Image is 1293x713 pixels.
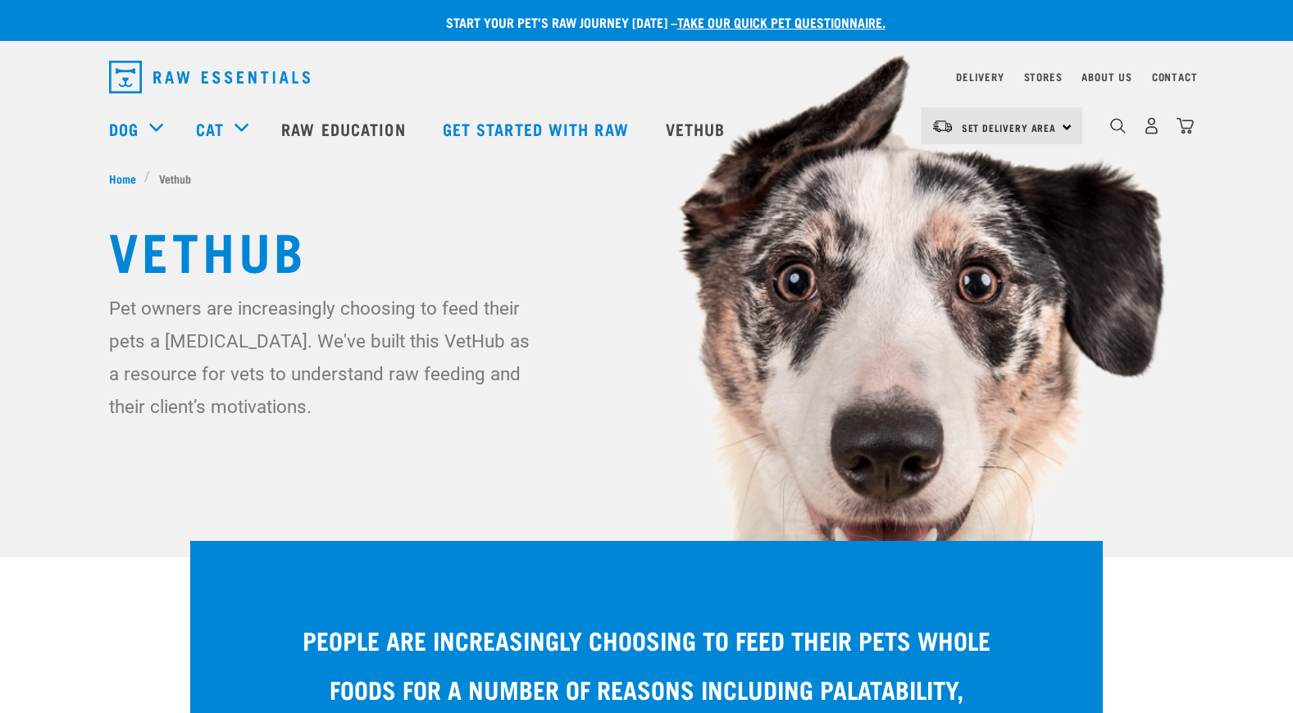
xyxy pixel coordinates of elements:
[109,61,310,93] img: Raw Essentials Logo
[956,74,1004,79] a: Delivery
[649,96,746,161] a: Vethub
[1024,74,1063,79] a: Stores
[109,170,136,187] span: Home
[109,116,139,141] a: Dog
[109,170,145,187] a: Home
[265,96,426,161] a: Raw Education
[1081,74,1131,79] a: About Us
[109,220,1185,279] h1: Vethub
[109,170,1185,187] nav: breadcrumbs
[1152,74,1198,79] a: Contact
[196,116,224,141] a: Cat
[1110,118,1126,134] img: home-icon-1@2x.png
[1177,117,1194,134] img: home-icon@2x.png
[677,18,886,25] a: take our quick pet questionnaire.
[1143,117,1160,134] img: user.png
[962,125,1057,130] span: Set Delivery Area
[426,96,649,161] a: Get started with Raw
[931,119,954,134] img: van-moving.png
[96,54,1198,100] nav: dropdown navigation
[109,292,540,423] p: Pet owners are increasingly choosing to feed their pets a [MEDICAL_DATA]. We've built this VetHub...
